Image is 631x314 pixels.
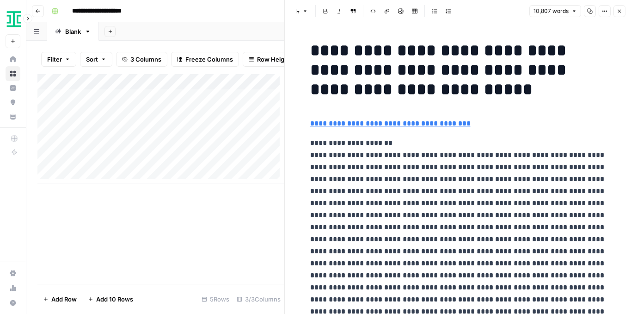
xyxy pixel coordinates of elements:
button: Add Row [37,292,82,307]
span: Filter [47,55,62,64]
a: Settings [6,266,20,281]
a: Insights [6,81,20,95]
a: Home [6,52,20,67]
a: Browse [6,66,20,81]
button: 3 Columns [116,52,167,67]
span: Freeze Columns [185,55,233,64]
button: Freeze Columns [171,52,239,67]
a: Opportunities [6,95,20,110]
button: Row Height [243,52,296,67]
button: 10,807 words [529,5,581,17]
span: Add Row [51,295,77,304]
a: Your Data [6,109,20,124]
button: Sort [80,52,112,67]
div: 5 Rows [198,292,233,307]
img: Ironclad Logo [6,11,22,27]
span: Add 10 Rows [96,295,133,304]
span: Sort [86,55,98,64]
button: Filter [41,52,76,67]
a: Usage [6,281,20,295]
div: Blank [65,27,81,36]
a: Blank [47,22,99,41]
div: 3/3 Columns [233,292,284,307]
span: 10,807 words [533,7,569,15]
button: Add 10 Rows [82,292,139,307]
span: Row Height [257,55,290,64]
button: Workspace: Ironclad [6,7,20,31]
span: 3 Columns [130,55,161,64]
button: Help + Support [6,295,20,310]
